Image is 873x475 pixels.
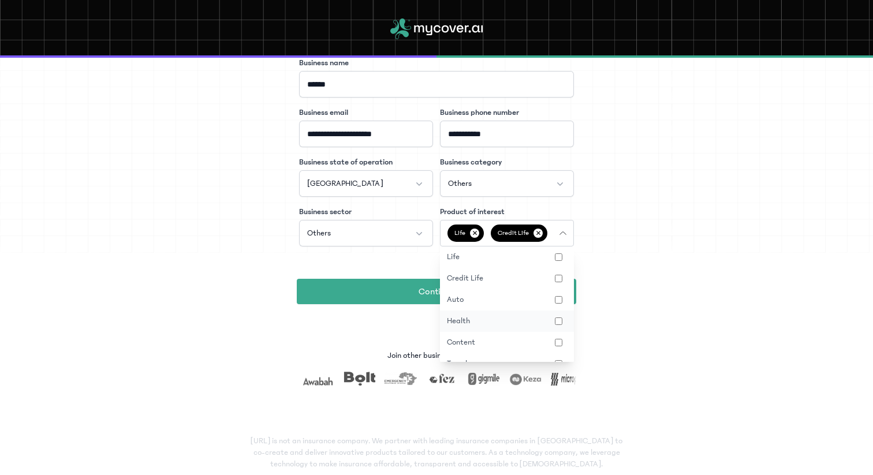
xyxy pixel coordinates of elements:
[299,107,348,118] label: Business email
[440,220,574,246] button: Life✕Credit Life✕
[299,206,352,218] label: Business sector
[343,372,375,386] img: bolt.png
[297,279,576,304] button: Continue
[470,229,479,238] p: ✕
[440,289,574,311] button: Auto
[440,156,502,168] label: Business category
[299,220,433,246] button: Others
[440,353,574,375] button: Travel
[299,170,433,197] button: [GEOGRAPHIC_DATA]
[491,225,547,242] span: Credit Life
[440,246,574,268] button: Life
[239,435,634,470] p: [URL] is not an insurance company. We partner with leading insurance companies in [GEOGRAPHIC_DAT...
[533,229,543,238] p: ✕
[419,285,454,298] span: Continue
[307,178,383,189] span: [GEOGRAPHIC_DATA]
[299,57,349,69] label: Business name
[440,206,505,218] label: Product of interest
[440,268,574,289] button: Credit Life
[440,107,519,118] label: Business phone number
[307,227,331,239] span: Others
[447,225,484,242] span: Life
[299,156,393,168] label: Business state of operation
[448,178,472,189] span: Others
[426,372,458,386] img: fez.png
[301,372,334,386] img: awabah.png
[468,372,500,386] img: gigmile.png
[551,372,583,386] img: micropay.png
[440,332,574,353] button: Content
[509,372,542,386] img: keza.png
[440,170,574,197] button: Others
[385,372,417,386] img: era.png
[440,311,574,332] button: Health
[387,350,486,361] p: Join other businesses like you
